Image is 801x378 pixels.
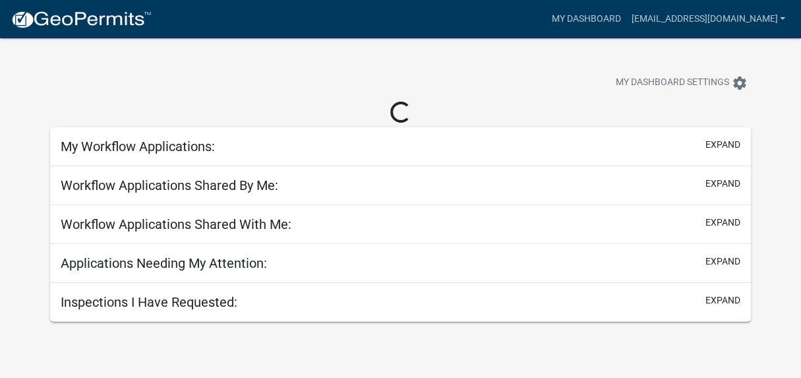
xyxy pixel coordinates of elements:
[705,138,740,152] button: expand
[605,70,758,96] button: My Dashboard Settingssettings
[61,216,291,232] h5: Workflow Applications Shared With Me:
[61,255,267,271] h5: Applications Needing My Attention:
[61,294,237,310] h5: Inspections I Have Requested:
[732,75,748,91] i: settings
[61,177,278,193] h5: Workflow Applications Shared By Me:
[705,216,740,230] button: expand
[705,294,740,307] button: expand
[626,7,790,32] a: [EMAIL_ADDRESS][DOMAIN_NAME]
[546,7,626,32] a: My Dashboard
[705,255,740,268] button: expand
[705,177,740,191] button: expand
[61,139,215,154] h5: My Workflow Applications:
[616,75,729,91] span: My Dashboard Settings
